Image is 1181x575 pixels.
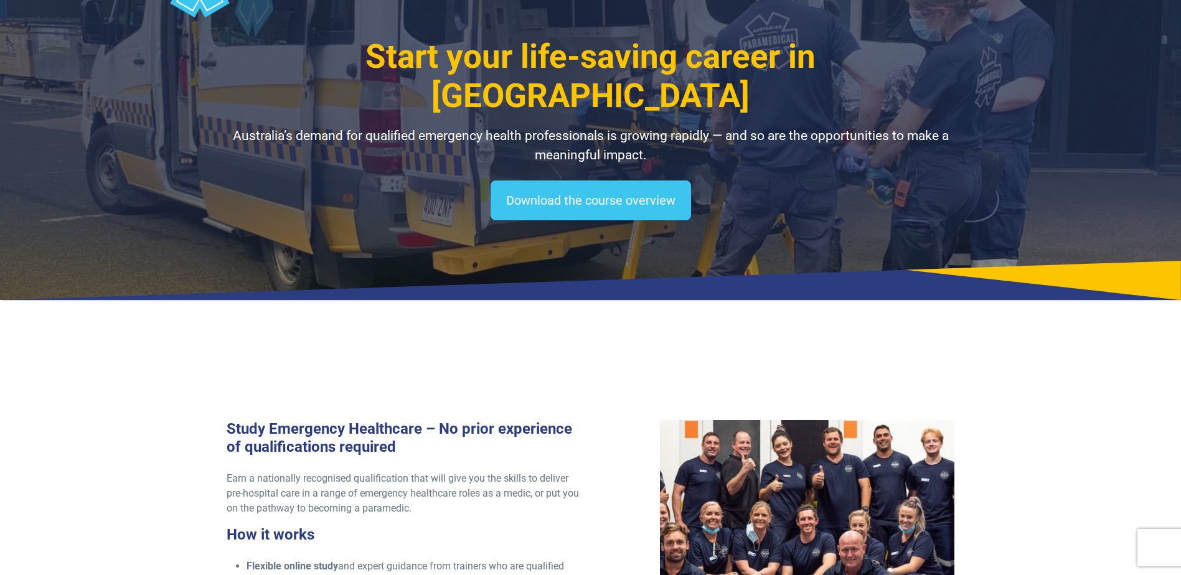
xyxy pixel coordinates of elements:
[351,324,831,388] iframe: EmbedSocial Universal Widget
[491,180,691,220] a: Download the course overview
[227,471,583,516] p: Earn a nationally recognised qualification that will give you the skills to deliver pre-hospital ...
[227,526,583,544] h3: How it works
[365,37,816,115] span: Start your life-saving career in [GEOGRAPHIC_DATA]
[247,560,338,572] strong: Flexible online study
[227,420,583,456] h3: Study Emergency Healthcare – No prior experience of qualifications required
[227,126,955,166] p: Australia’s demand for qualified emergency health professionals is growing rapidly — and so are t...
